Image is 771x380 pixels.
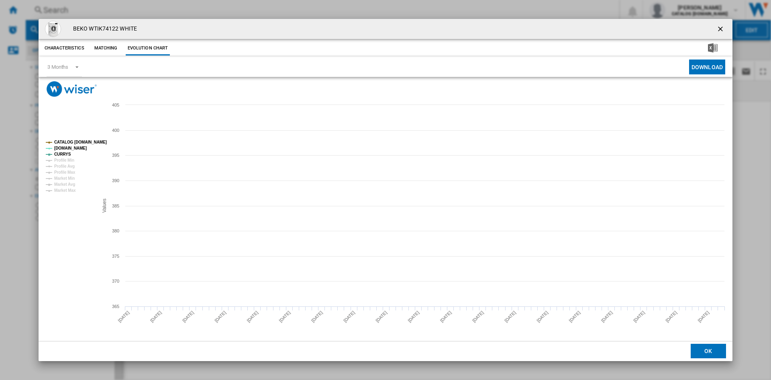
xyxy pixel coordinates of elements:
tspan: [DATE] [246,310,259,323]
tspan: Profile Max [54,170,75,175]
button: OK [691,344,726,358]
tspan: CATALOG [DOMAIN_NAME] [54,140,107,144]
tspan: Market Avg [54,182,75,187]
ng-md-icon: getI18NText('BUTTONS.CLOSE_DIALOG') [716,25,726,35]
button: getI18NText('BUTTONS.CLOSE_DIALOG') [713,21,729,37]
button: Matching [88,41,124,55]
tspan: [DATE] [568,310,581,323]
img: excel-24x24.png [708,43,718,53]
button: Evolution chart [126,41,170,55]
tspan: [DATE] [117,310,130,323]
img: logo_wiser_300x94.png [47,81,97,97]
tspan: [DATE] [504,310,517,323]
tspan: [DATE] [632,310,646,323]
tspan: 395 [112,153,119,158]
tspan: [DATE] [407,310,420,323]
tspan: 370 [112,279,119,283]
tspan: Profile Min [54,158,74,162]
button: Download in Excel [695,41,730,55]
tspan: [DATE] [214,310,227,323]
tspan: [DATE] [182,310,195,323]
tspan: 400 [112,128,119,133]
md-dialog: Product popup [39,19,732,361]
tspan: [DATE] [310,310,324,323]
tspan: Values [102,199,107,213]
tspan: 380 [112,228,119,233]
div: 3 Months [47,64,68,70]
button: Characteristics [43,41,86,55]
tspan: [DATE] [439,310,453,323]
tspan: 390 [112,178,119,183]
tspan: CURRYS [54,152,71,156]
tspan: 405 [112,103,119,107]
tspan: 375 [112,254,119,259]
img: 10265765 [45,21,61,37]
tspan: [DOMAIN_NAME] [54,146,87,150]
tspan: Market Min [54,176,75,181]
tspan: [DATE] [665,310,678,323]
tspan: 385 [112,203,119,208]
tspan: [DATE] [149,310,163,323]
tspan: [DATE] [375,310,388,323]
h4: BEKO WTIK74122 WHITE [69,25,137,33]
button: Download [689,60,725,74]
tspan: [DATE] [471,310,485,323]
tspan: [DATE] [536,310,549,323]
tspan: [DATE] [600,310,614,323]
tspan: [DATE] [343,310,356,323]
tspan: [DATE] [278,310,292,323]
tspan: [DATE] [697,310,710,323]
tspan: 365 [112,304,119,309]
tspan: Market Max [54,188,76,193]
tspan: Profile Avg [54,164,75,168]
